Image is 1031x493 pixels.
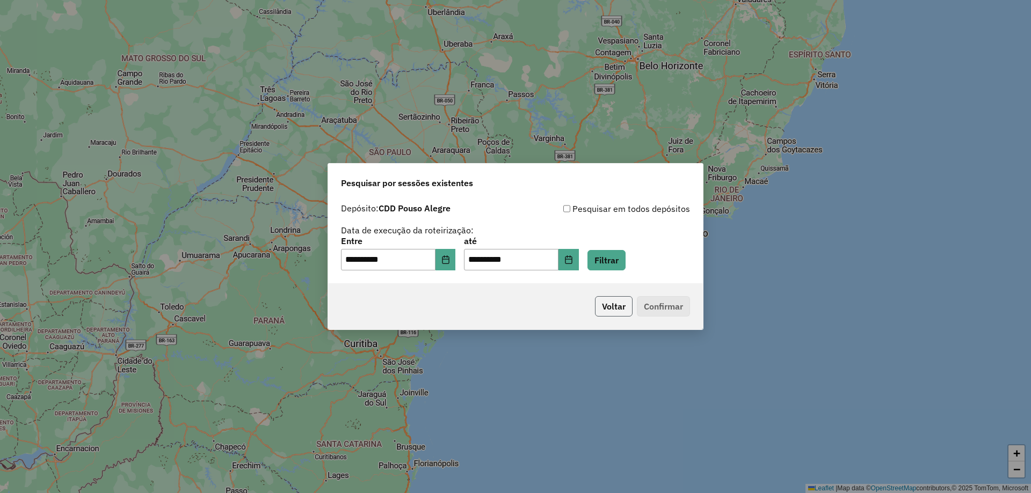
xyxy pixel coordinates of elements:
button: Choose Date [435,249,456,270]
label: Depósito: [341,202,451,215]
div: Pesquisar em todos depósitos [515,202,690,215]
strong: CDD Pouso Alegre [379,203,451,214]
label: até [464,234,578,247]
span: Pesquisar por sessões existentes [341,176,473,189]
button: Filtrar [587,250,626,270]
label: Data de execução da roteirização: [341,224,474,237]
label: Entre [341,234,455,247]
button: Voltar [595,296,633,317]
button: Choose Date [558,249,579,270]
